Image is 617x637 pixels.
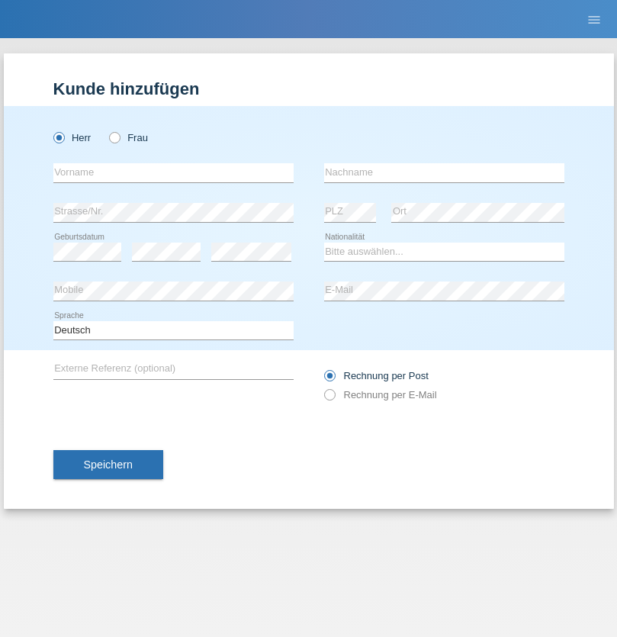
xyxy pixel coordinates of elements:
[84,458,133,471] span: Speichern
[324,370,334,389] input: Rechnung per Post
[579,14,609,24] a: menu
[53,132,92,143] label: Herr
[109,132,148,143] label: Frau
[53,79,564,98] h1: Kunde hinzufügen
[109,132,119,142] input: Frau
[53,132,63,142] input: Herr
[324,389,437,401] label: Rechnung per E-Mail
[324,389,334,408] input: Rechnung per E-Mail
[324,370,429,381] label: Rechnung per Post
[586,12,602,27] i: menu
[53,450,163,479] button: Speichern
